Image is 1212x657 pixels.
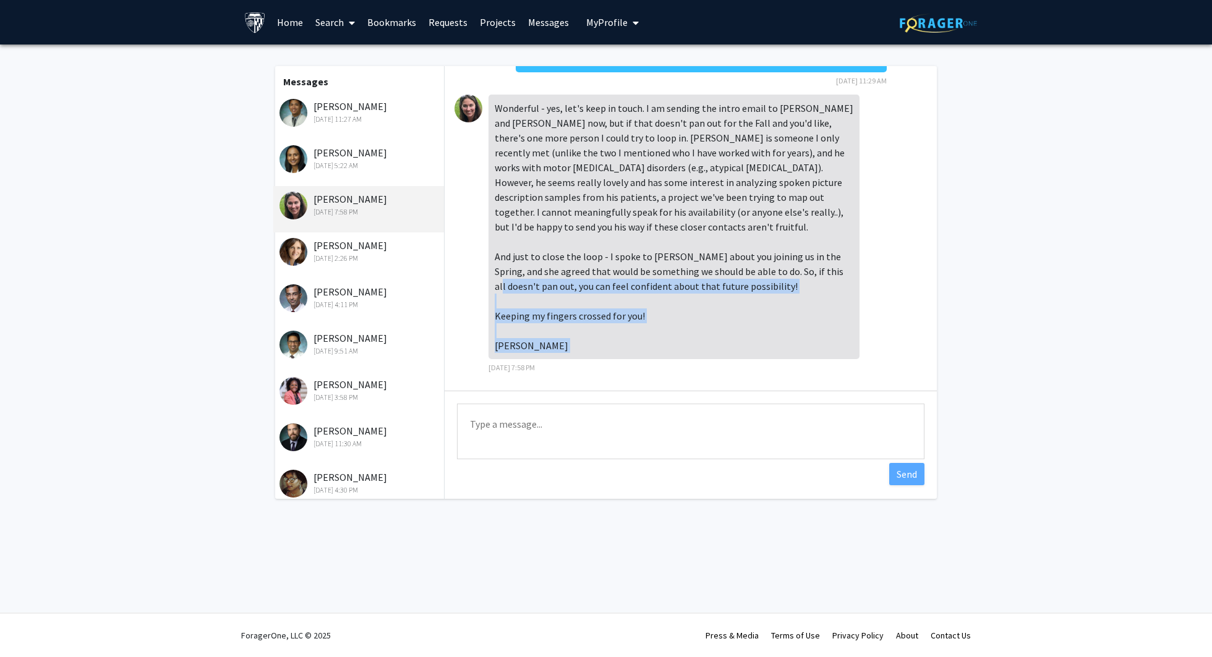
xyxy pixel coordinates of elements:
div: [PERSON_NAME] [280,284,441,310]
img: Kenneth Witwer [280,423,307,451]
img: Bunmi Ogungbe [280,377,307,405]
span: [DATE] 11:29 AM [836,76,887,85]
img: Abhay Moghekar [280,284,307,312]
textarea: Message [457,404,924,459]
div: [PERSON_NAME] [280,377,441,403]
img: Johns Hopkins University Logo [244,12,266,33]
img: Melissa Stockbridge [454,95,482,122]
div: [PERSON_NAME] [280,99,441,125]
div: [PERSON_NAME] [280,331,441,357]
div: [DATE] 5:22 AM [280,160,441,171]
div: [DATE] 11:30 AM [280,438,441,449]
img: Jessica Marie Johnson [280,470,307,498]
div: [DATE] 2:26 PM [280,253,441,264]
div: [PERSON_NAME] [280,145,441,171]
iframe: Chat [9,601,53,648]
a: Press & Media [706,630,759,641]
a: Terms of Use [771,630,820,641]
div: [DATE] 9:51 AM [280,345,441,357]
img: Argye Hillis [280,238,307,266]
img: Melissa Stockbridge [280,192,307,219]
div: Wonderful - yes, let's keep in touch. I am sending the intro email to [PERSON_NAME] and [PERSON_N... [489,95,860,359]
a: Home [271,1,309,44]
a: Requests [422,1,474,44]
img: Jason Chua [280,99,307,127]
div: [DATE] 4:30 PM [280,485,441,496]
div: [PERSON_NAME] [280,470,441,496]
b: Messages [283,75,328,88]
a: Search [309,1,361,44]
div: ForagerOne, LLC © 2025 [241,614,331,657]
div: [PERSON_NAME] [280,192,441,218]
a: About [896,630,918,641]
img: ForagerOne Logo [900,14,977,33]
div: [DATE] 11:27 AM [280,114,441,125]
div: [DATE] 7:58 PM [280,206,441,218]
button: Send [889,463,924,485]
div: [PERSON_NAME] [280,238,441,264]
a: Messages [522,1,575,44]
span: My Profile [586,16,628,28]
img: Rajani Sebastian [280,145,307,173]
a: Contact Us [931,630,971,641]
span: [DATE] 7:58 PM [489,363,535,372]
div: [PERSON_NAME] [280,423,441,449]
a: Privacy Policy [832,630,884,641]
img: Raj Mukherjee [280,331,307,358]
div: [DATE] 4:11 PM [280,299,441,310]
a: Projects [474,1,522,44]
a: Bookmarks [361,1,422,44]
div: [DATE] 3:58 PM [280,392,441,403]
